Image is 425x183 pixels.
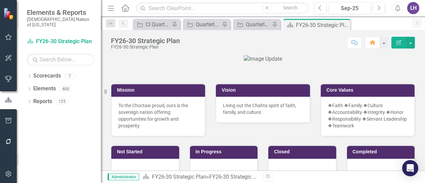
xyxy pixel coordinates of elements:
[235,20,270,29] a: Quarterly Report Review (No Next Steps)
[244,55,282,63] img: Image Update
[274,149,333,154] h3: Closed
[152,174,206,180] a: FY26-30 Strategic Plan
[27,8,94,17] span: Elements & Reports
[196,149,255,154] h3: In Progress
[27,54,94,65] input: Search Below...
[27,38,94,45] a: FY26-30 Strategic Plan
[33,72,61,80] a: Scorecards
[402,160,418,176] div: Open Intercom Messenger
[134,20,170,29] a: CI Quarterly Review
[117,88,202,93] h3: Mission
[353,149,412,154] h3: Completed
[146,20,170,29] div: CI Quarterly Review
[329,2,371,14] button: Sep-25
[117,149,176,154] h3: Not Started
[326,88,411,93] h3: Core Values
[222,88,306,93] h3: Vision
[274,3,307,13] button: Search
[55,99,69,104] div: 125
[246,20,270,29] div: Quarterly Report Review (No Next Steps)
[331,4,369,12] div: Sep-25
[407,2,419,14] button: LH
[223,103,296,115] span: Living out the Chahta spirit of faith, family, and culture.
[64,73,75,79] div: 7
[33,85,56,93] a: Elements
[27,17,94,28] small: [DEMOGRAPHIC_DATA] Nation of [US_STATE]
[108,174,139,180] span: Administrator
[283,5,298,10] span: Search
[111,44,180,50] div: FY26-30 Strategic Plan
[118,103,188,128] span: To the Choctaw proud, ours is the sovereign nation offering opportunities for growth and prosperity.
[111,37,180,44] div: FY26-30 Strategic Plan
[136,2,309,14] input: Search ClearPoint...
[296,21,349,29] div: FY26-30 Strategic Plan
[209,174,264,180] div: FY26-30 Strategic Plan
[3,8,15,20] img: ClearPoint Strategy
[59,86,72,92] div: 400
[143,173,258,181] div: »
[185,20,220,29] a: Quarterly Report Review
[33,98,52,105] a: Reports
[196,20,220,29] div: Quarterly Report Review
[328,102,408,129] p: ❖Faith ❖Family ❖Culture ❖Accountability ❖Integrity ❖Honor ❖Responsibility ❖Servant Leadership ❖Te...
